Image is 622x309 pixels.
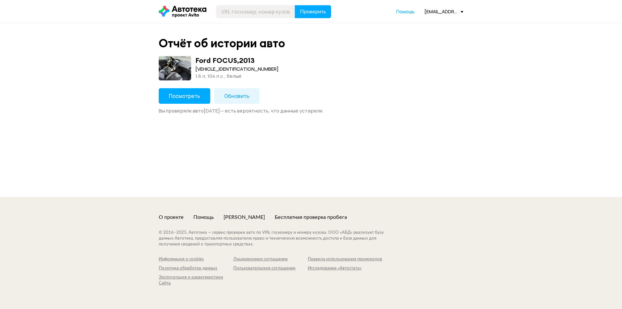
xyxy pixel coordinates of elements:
a: Бесплатная проверка пробега [275,214,347,221]
a: Информация о cookies [159,256,233,262]
a: Лицензионное соглашение [233,256,308,262]
a: Правила использования промокодов [308,256,382,262]
span: Посмотреть [169,92,200,100]
div: 1.6 л, 104 л.c., белый [195,73,279,80]
div: Вы проверяли авто [DATE] — есть вероятность, что данные устарели. [159,108,463,114]
a: Помощь [193,214,214,221]
input: VIN, госномер, номер кузова [216,5,295,18]
div: [VEHICLE_IDENTIFICATION_NUMBER] [195,65,279,73]
a: Исследование «Автостата» [308,266,382,271]
a: Эксплуатация и характеристики Сайта [159,275,233,286]
button: Проверить [295,5,331,18]
button: Посмотреть [159,88,210,104]
div: Отчёт об истории авто [159,36,285,50]
button: Обновить [214,88,259,104]
span: Проверить [300,9,326,14]
a: О проекте [159,214,184,221]
div: Ford FOCUS , 2013 [195,56,255,65]
a: Пользовательское соглашение [233,266,308,271]
span: Обновить [224,92,249,100]
div: [EMAIL_ADDRESS][DOMAIN_NAME] [424,8,463,15]
a: Политика обработки данных [159,266,233,271]
a: Помощь [396,8,415,15]
div: © 2016– 2025 . Автотека — сервис проверки авто по VIN, госномеру и номеру кузова. ООО «АБД» реали... [159,230,397,247]
a: [PERSON_NAME] [224,214,265,221]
